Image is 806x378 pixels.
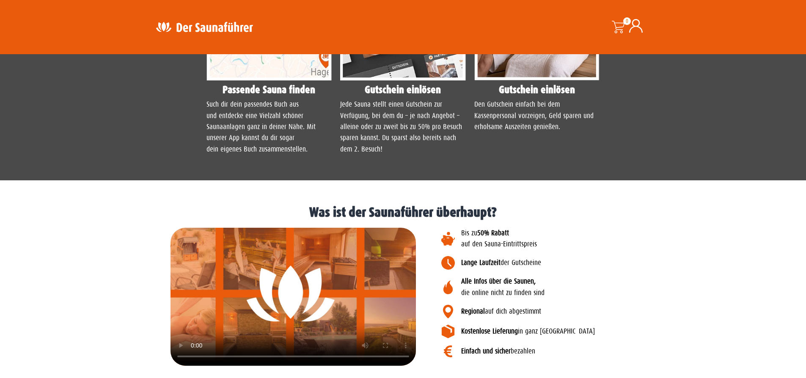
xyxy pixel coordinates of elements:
p: Den Gutschein einfach bei dem Kassenpersonal vorzeigen, Geld sparen und erholsame Auszeiten genie... [474,99,600,132]
b: Einfach und sicher [461,347,511,355]
span: 0 [623,17,631,25]
b: Regional [461,307,485,315]
p: die online nicht zu finden sind [461,276,674,298]
h4: Passende Sauna finden [206,85,332,95]
p: der Gutscheine [461,257,674,268]
b: Lange Laufzeit [461,259,501,267]
b: Alle Infos über die Saunen, [461,277,536,285]
h1: Was ist der Saunaführer überhaupt? [4,206,802,219]
b: Kostenlose Lieferung [461,327,518,335]
h4: Gutschein einlösen [474,85,600,95]
p: Jede Sauna stellt einen Gutschein zur Verfügung, bei dem du – je nach Angebot – alleine oder zu z... [340,99,466,155]
b: 50% Rabatt [477,229,509,237]
p: in ganz [GEOGRAPHIC_DATA] [461,326,674,337]
p: auf dich abgestimmt [461,306,674,317]
p: Bis zu auf den Sauna-Eintrittspreis [461,228,674,250]
p: bezahlen [461,346,674,357]
h4: Gutschein einlösen [340,85,466,95]
p: Such dir dein passendes Buch aus und entdecke eine Vielzahl schöner Saunaanlagen ganz in deiner N... [206,99,332,155]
